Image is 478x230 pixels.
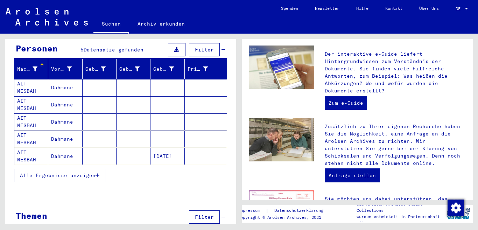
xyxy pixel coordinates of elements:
mat-cell: Dahmane [48,113,82,130]
mat-cell: Dahmane [48,96,82,113]
div: Vorname [51,65,71,73]
button: Filter [189,43,220,56]
a: Suchen [93,15,129,34]
button: Alle Ergebnisse anzeigen [14,169,105,182]
mat-header-cell: Vorname [48,59,82,79]
mat-cell: Dahmane [48,148,82,165]
span: Filter [195,214,214,220]
mat-cell: Dahmane [48,79,82,96]
p: Zusätzlich zu Ihrer eigenen Recherche haben Sie die Möglichkeit, eine Anfrage an die Arolsen Arch... [325,123,466,167]
mat-header-cell: Geburt‏ [117,59,150,79]
div: | [238,207,332,214]
mat-header-cell: Nachname [14,59,48,79]
mat-header-cell: Geburtsname [83,59,117,79]
mat-cell: AIT MESBAH [14,79,48,96]
div: Nachname [17,65,37,73]
span: Alle Ergebnisse anzeigen [20,172,96,179]
img: Arolsen_neg.svg [6,8,88,26]
div: Geburt‏ [119,63,150,75]
div: Prisoner # [188,63,218,75]
a: Anfrage stellen [325,168,380,182]
mat-cell: AIT MESBAH [14,131,48,147]
mat-cell: [DATE] [150,148,184,165]
mat-cell: AIT MESBAH [14,96,48,113]
p: Copyright © Arolsen Archives, 2021 [238,214,332,221]
img: yv_logo.png [445,205,472,222]
span: DE [456,6,463,11]
div: Geburtsdatum [153,65,174,73]
div: Geburt‏ [119,65,140,73]
img: eguide.jpg [249,46,314,89]
button: Filter [189,210,220,224]
mat-cell: AIT MESBAH [14,148,48,165]
div: Prisoner # [188,65,208,73]
div: Personen [16,42,58,55]
div: Geburtsdatum [153,63,184,75]
p: wurden entwickelt in Partnerschaft mit [357,214,444,226]
mat-cell: Dahmane [48,131,82,147]
a: Archiv erkunden [129,15,193,32]
p: Der interaktive e-Guide liefert Hintergrundwissen zum Verständnis der Dokumente. Sie finden viele... [325,50,466,95]
mat-header-cell: Geburtsdatum [150,59,184,79]
span: Datensätze gefunden [84,47,143,53]
p: Die Arolsen Archives Online-Collections [357,201,444,214]
div: Themen [16,209,47,222]
a: Datenschutzerklärung [269,207,332,214]
mat-header-cell: Prisoner # [185,59,227,79]
div: Nachname [17,63,48,75]
span: Filter [195,47,214,53]
img: inquiries.jpg [249,118,314,162]
div: Geburtsname [85,65,106,73]
a: Impressum [238,207,266,214]
img: Zustimmung ändern [448,200,464,216]
div: Geburtsname [85,63,116,75]
mat-cell: AIT MESBAH [14,113,48,130]
span: 5 [80,47,84,53]
div: Vorname [51,63,82,75]
a: Zum e-Guide [325,96,367,110]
